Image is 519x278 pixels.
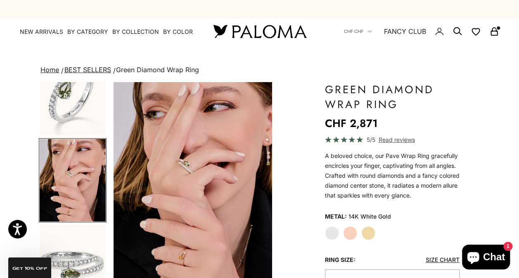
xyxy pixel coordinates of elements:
img: #YellowGold #WhiteGold #RoseGold [40,139,106,221]
p: A beloved choice, our Pave Wrap Ring gracefully encircles your finger, captivating from all angle... [325,151,460,200]
summary: By Collection [112,28,159,36]
summary: By Category [67,28,108,36]
span: GET 10% Off [12,266,47,271]
a: BEST SELLERS [64,66,111,74]
button: Add to Wishlist [130,255,155,272]
a: Home [40,66,59,74]
summary: By Color [163,28,193,36]
a: NEW ARRIVALS [20,28,63,36]
button: Go to item 2 [39,53,107,136]
nav: Primary navigation [20,28,194,36]
span: 5/5 [366,135,375,144]
nav: breadcrumbs [39,64,480,76]
variant-option-value: 14K White Gold [348,210,391,223]
span: CHF CHF [344,28,363,35]
img: #WhiteGold [40,54,106,135]
a: 5/5 Read reviews [325,135,460,144]
button: Go to item 4 [39,138,107,222]
inbox-online-store-chat: Shopify online store chat [460,245,512,271]
nav: Secondary navigation [344,18,499,45]
legend: Ring Size: [325,254,355,266]
a: Size Chart [426,256,460,263]
legend: Metal: [325,210,347,223]
button: CHF CHF [344,28,372,35]
img: wishlist [130,259,141,267]
h1: Green Diamond Wrap Ring [325,82,460,112]
div: GET 10% Off [8,257,51,278]
sale-price: CHF 2,871 [325,115,378,132]
a: FANCY CLUB [384,26,426,37]
span: Green Diamond Wrap Ring [116,66,199,74]
span: Read reviews [378,135,415,144]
